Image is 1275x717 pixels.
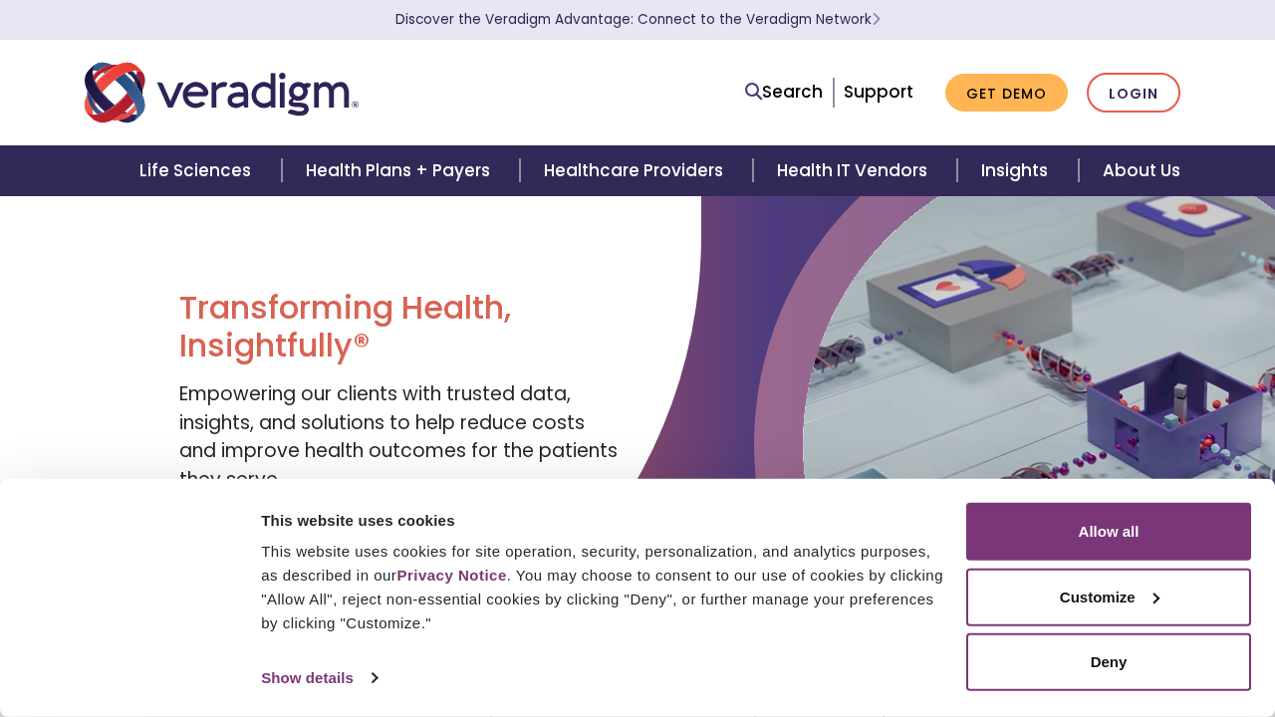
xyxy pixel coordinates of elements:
div: This website uses cookies [261,508,943,532]
a: Get Demo [945,74,1068,113]
a: Privacy Notice [396,567,506,584]
button: Allow all [966,503,1251,561]
a: Insights [957,145,1078,196]
a: About Us [1079,145,1204,196]
a: Support [844,80,913,104]
div: This website uses cookies for site operation, security, personalization, and analytics purposes, ... [261,540,943,635]
a: Health IT Vendors [753,145,957,196]
a: Health Plans + Payers [282,145,520,196]
a: Healthcare Providers [520,145,753,196]
a: Show details [261,663,377,693]
a: Discover the Veradigm Advantage: Connect to the Veradigm NetworkLearn More [395,10,881,29]
a: Search [745,79,823,106]
button: Customize [966,568,1251,625]
a: Login [1087,73,1180,114]
button: Deny [966,633,1251,691]
img: Veradigm logo [85,60,359,125]
h1: Transforming Health, Insightfully® [179,289,623,365]
a: Life Sciences [116,145,281,196]
span: Learn More [872,10,881,29]
span: Empowering our clients with trusted data, insights, and solutions to help reduce costs and improv... [179,380,618,493]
